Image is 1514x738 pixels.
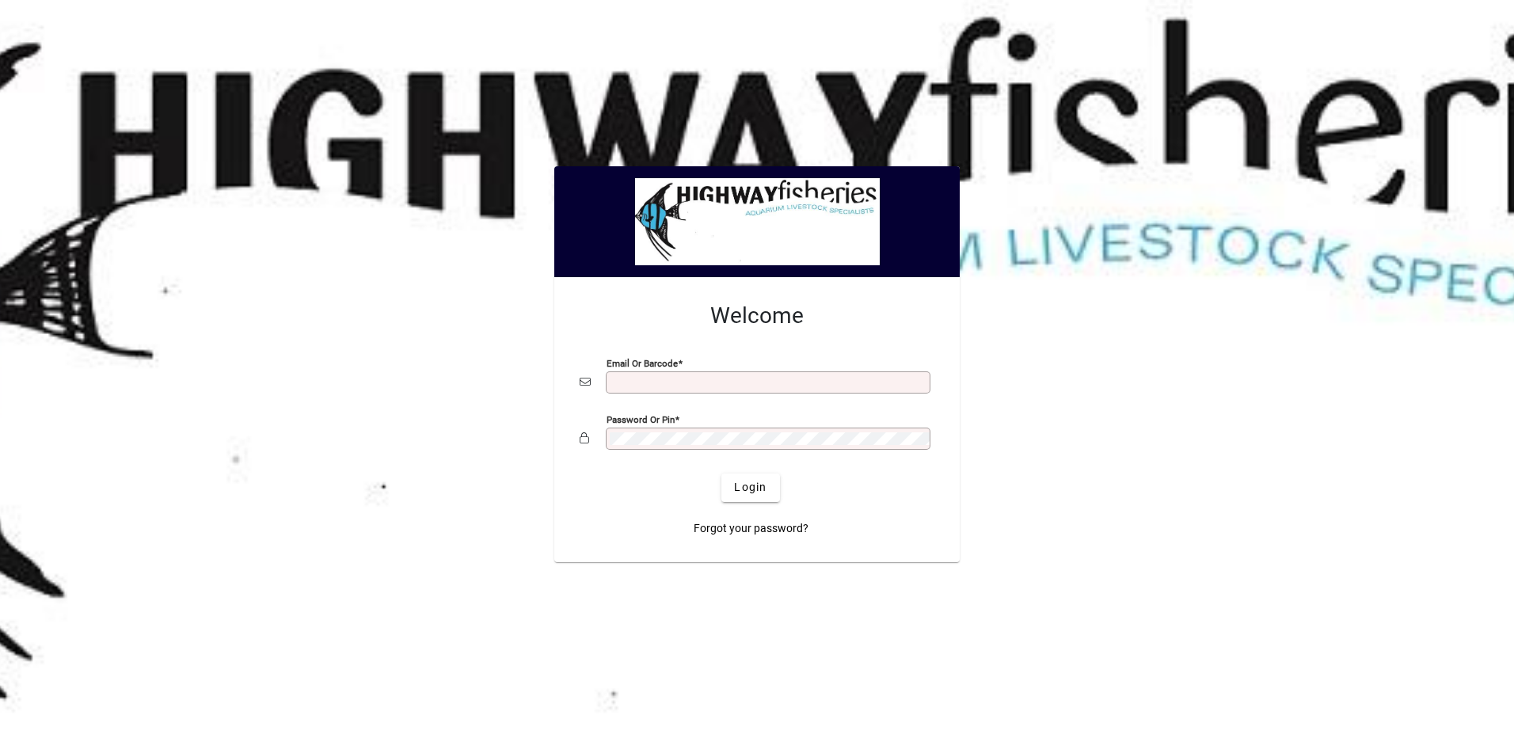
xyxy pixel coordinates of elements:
[580,302,934,329] h2: Welcome
[721,474,779,502] button: Login
[694,520,808,537] span: Forgot your password?
[687,515,815,543] a: Forgot your password?
[607,413,675,424] mat-label: Password or Pin
[734,479,767,496] span: Login
[607,357,678,368] mat-label: Email or Barcode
